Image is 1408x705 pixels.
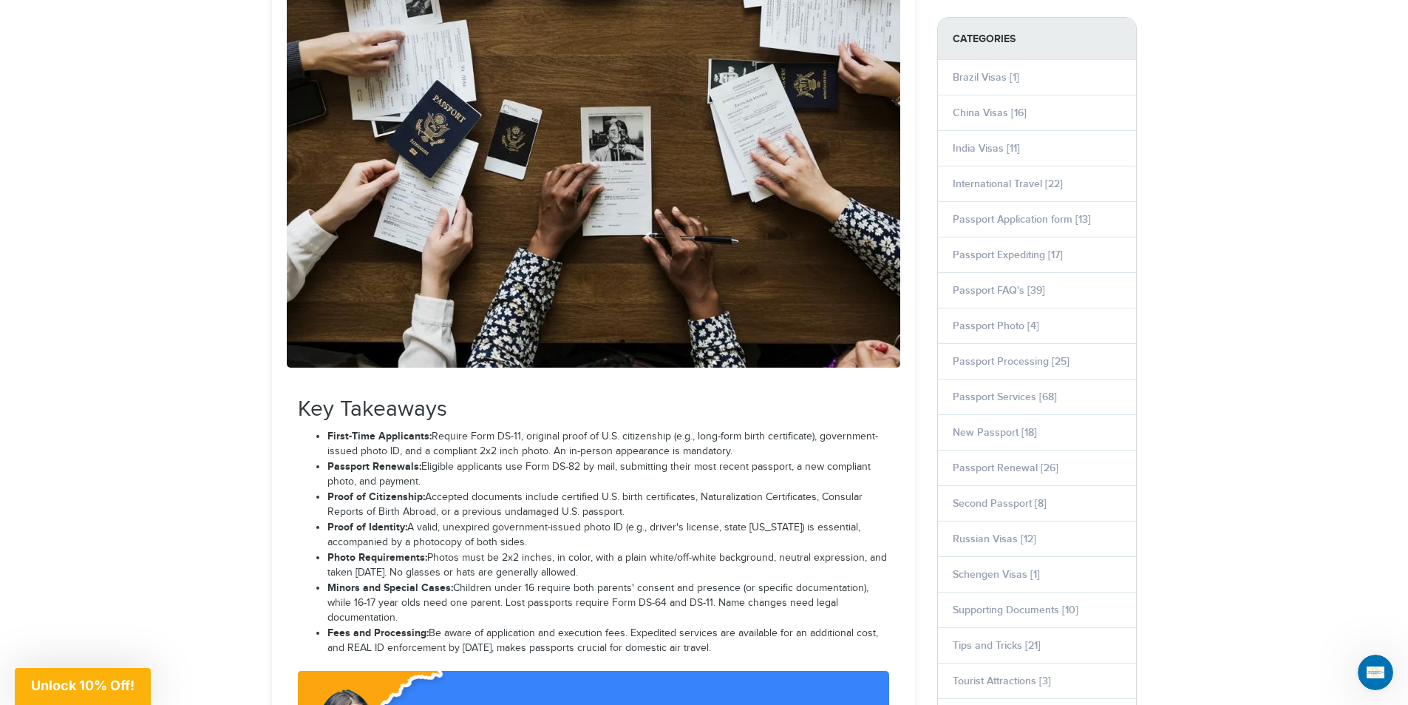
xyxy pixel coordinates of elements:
[327,460,421,473] strong: Passport Renewals:
[327,581,889,626] li: Children under 16 require both parents' consent and presence (or specific documentation), while 1...
[953,675,1051,687] a: Tourist Attractions [3]
[327,627,429,639] strong: Fees and Processing:
[953,568,1040,581] a: Schengen Visas [1]
[953,178,1063,190] a: International Travel [22]
[327,429,889,459] li: Require Form DS-11, original proof of U.S. citizenship (e.g., long-form birth certificate), gover...
[327,581,453,594] strong: Minors and Special Cases:
[953,426,1037,439] a: New Passport [18]
[953,391,1057,403] a: Passport Services [68]
[327,550,889,581] li: Photos must be 2x2 inches, in color, with a plain white/off-white background, neutral expression,...
[327,490,425,503] strong: Proof of Citizenship:
[1358,655,1393,690] iframe: Intercom live chat
[298,397,889,422] h2: Key Takeaways
[327,430,432,442] strong: First-Time Applicants:
[327,521,407,533] strong: Proof of Identity:
[953,604,1078,616] a: Supporting Documents [10]
[953,462,1058,474] a: Passport Renewal [26]
[953,497,1047,510] a: Second Passport [8]
[953,213,1091,226] a: Passport Application form [13]
[953,71,1019,84] a: Brazil Visas [1]
[938,18,1136,60] strong: Categories
[31,678,135,693] span: Unlock 10% Off!
[953,355,1069,368] a: Passport Processing [25]
[953,107,1027,119] a: China Visas [16]
[327,490,889,520] li: Accepted documents include certified U.S. birth certificates, Naturalization Certificates, Consul...
[953,249,1063,261] a: Passport Expediting [17]
[953,639,1041,652] a: Tips and Tricks [21]
[953,142,1020,155] a: India Visas [11]
[327,551,427,564] strong: Photo Requirements:
[15,668,151,705] div: Unlock 10% Off!
[327,459,889,490] li: Eligible applicants use Form DS-82 by mail, submitting their most recent passport, a new complian...
[327,520,889,550] li: A valid, unexpired government-issued photo ID (e.g., driver's license, state [US_STATE]) is essen...
[327,626,889,656] li: Be aware of application and execution fees. Expedited services are available for an additional co...
[953,284,1045,297] a: Passport FAQ's [39]
[953,533,1036,545] a: Russian Visas [12]
[953,320,1039,332] a: Passport Photo [4]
